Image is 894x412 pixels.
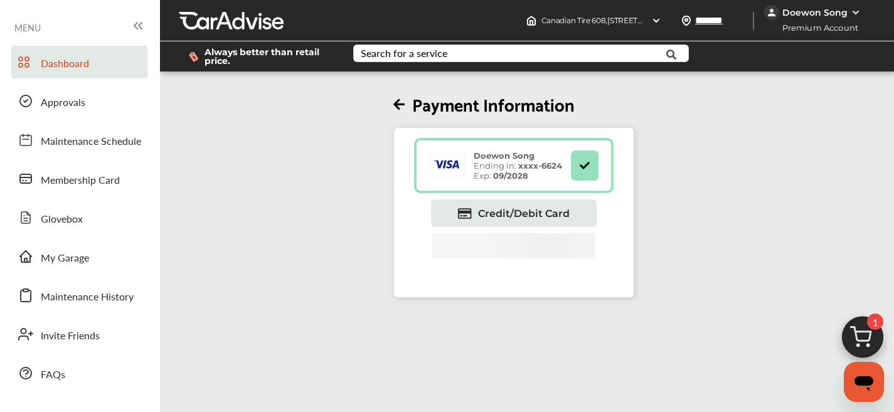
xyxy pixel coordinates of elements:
[14,23,41,33] span: MENU
[41,367,65,383] span: FAQs
[11,162,147,195] a: Membership Card
[11,318,147,351] a: Invite Friends
[478,208,570,219] span: Credit/Debit Card
[844,362,884,402] iframe: Button to launch messaging window
[833,310,893,371] img: cart_icon.3d0951e8.svg
[205,48,333,65] span: Always better than retail price.
[867,314,883,330] span: 1
[41,289,134,305] span: Maintenance History
[765,21,868,34] span: Premium Account
[764,5,779,20] img: jVpblrzwTbfkPYzPPzSLxeg0AAAAASUVORK5CYII=
[11,240,147,273] a: My Garage
[753,11,754,30] img: header-divider.bc55588e.svg
[474,151,535,161] strong: Doewon Song
[11,357,147,389] a: FAQs
[541,16,776,25] span: Canadian Tire 608 , [STREET_ADDRESS] COQUITLAM , BC V3K 6W8
[681,16,691,26] img: location_vector.a44bc228.svg
[651,16,661,26] img: header-down-arrow.9dd2ce7d.svg
[11,46,147,78] a: Dashboard
[851,8,861,18] img: WGsFRI8htEPBVLJbROoPRyZpYNWhNONpIPPETTm6eUC0GeLEiAAAAAElFTkSuQmCC
[41,134,141,150] span: Maintenance Schedule
[467,151,568,181] div: Ending in: Exp:
[41,328,100,344] span: Invite Friends
[11,124,147,156] a: Maintenance Schedule
[518,161,562,171] strong: xxxx- 6624
[432,233,595,291] iframe: PayPal
[41,211,83,228] span: Glovebox
[782,7,848,18] div: Doewon Song
[41,56,89,72] span: Dashboard
[41,250,89,267] span: My Garage
[11,201,147,234] a: Glovebox
[393,93,634,115] h2: Payment Information
[41,95,85,111] span: Approvals
[41,172,120,189] span: Membership Card
[361,48,447,58] div: Search for a service
[11,279,147,312] a: Maintenance History
[493,171,528,181] strong: 09/2028
[526,16,536,26] img: header-home-logo.8d720a4f.svg
[189,51,198,62] img: dollor_label_vector.a70140d1.svg
[431,199,597,227] a: Credit/Debit Card
[11,85,147,117] a: Approvals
